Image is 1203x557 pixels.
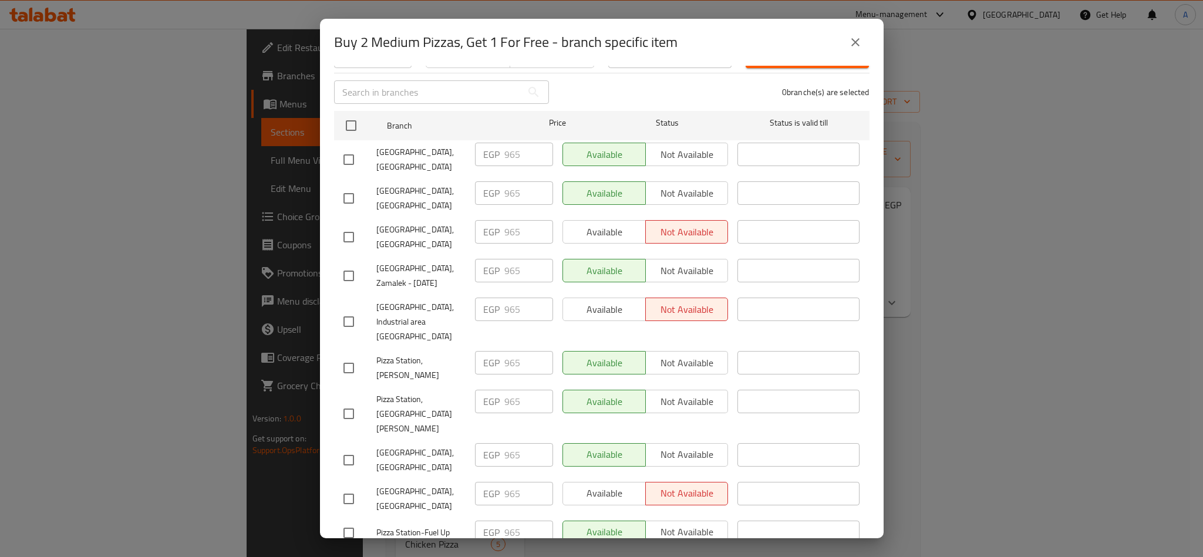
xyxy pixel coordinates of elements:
span: Pizza Station-Fuel Up [376,525,466,540]
span: Branch [387,119,509,133]
p: EGP [483,186,500,200]
p: EGP [483,356,500,370]
input: Please enter price [504,482,553,505]
span: [GEOGRAPHIC_DATA], [GEOGRAPHIC_DATA] [376,484,466,514]
p: EGP [483,487,500,501]
span: Pizza Station, [GEOGRAPHIC_DATA][PERSON_NAME] [376,392,466,436]
input: Please enter price [504,521,553,544]
span: [GEOGRAPHIC_DATA], Industrial area [GEOGRAPHIC_DATA] [376,300,466,344]
span: Status [606,116,728,130]
p: EGP [483,302,500,316]
span: [GEOGRAPHIC_DATA], Zamalek - [DATE] [376,261,466,291]
span: [GEOGRAPHIC_DATA], [GEOGRAPHIC_DATA] [376,145,466,174]
input: Please enter price [504,351,553,374]
span: Status is valid till [737,116,860,130]
input: Please enter price [504,443,553,467]
input: Please enter price [504,143,553,166]
p: EGP [483,147,500,161]
span: [GEOGRAPHIC_DATA], [GEOGRAPHIC_DATA] [376,222,466,252]
p: EGP [483,394,500,409]
span: [GEOGRAPHIC_DATA],[GEOGRAPHIC_DATA] [376,184,466,213]
p: 0 branche(s) are selected [782,86,870,98]
h2: Buy 2 Medium Pizzas, Get 1 For Free - branch specific item [334,33,678,52]
span: Price [518,116,597,130]
p: EGP [483,225,500,239]
input: Please enter price [504,390,553,413]
span: [GEOGRAPHIC_DATA], [GEOGRAPHIC_DATA] [376,445,466,475]
input: Please enter price [504,259,553,282]
input: Please enter price [504,181,553,205]
span: Pizza Station, [PERSON_NAME] [376,353,466,383]
p: EGP [483,448,500,462]
button: close [841,28,870,56]
p: EGP [483,264,500,278]
input: Search in branches [334,80,522,104]
input: Please enter price [504,298,553,321]
p: EGP [483,525,500,539]
input: Please enter price [504,220,553,244]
